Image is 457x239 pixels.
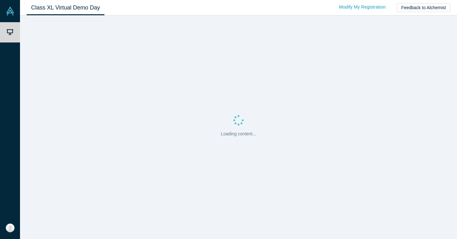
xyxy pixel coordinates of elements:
p: Loading content... [221,131,256,137]
a: Modify My Registration [332,2,392,13]
img: Simon Cohen's Account [6,223,15,232]
img: Alchemist Vault Logo [6,7,15,16]
button: Feedback to Alchemist [397,3,450,12]
a: Class XL Virtual Demo Day [27,0,104,15]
